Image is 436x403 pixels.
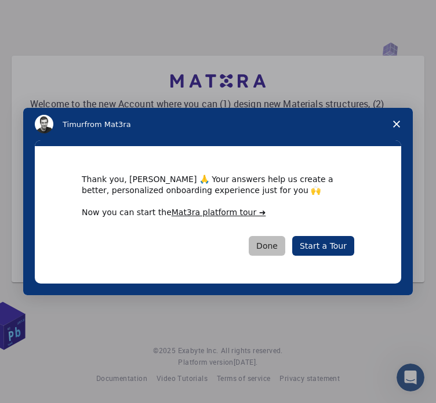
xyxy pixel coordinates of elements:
span: Timur [63,120,84,129]
a: Start a Tour [292,236,354,256]
div: Thank you, [PERSON_NAME] 🙏 Your answers help us create a better, personalized onboarding experien... [82,174,354,195]
span: from Mat3ra [84,120,130,129]
div: Now you can start the [82,207,354,219]
span: Support [23,8,65,19]
img: Profile image for Timur [35,115,53,133]
span: Close survey [380,108,413,140]
button: Done [249,236,285,256]
a: Mat3ra platform tour ➜ [172,208,266,217]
